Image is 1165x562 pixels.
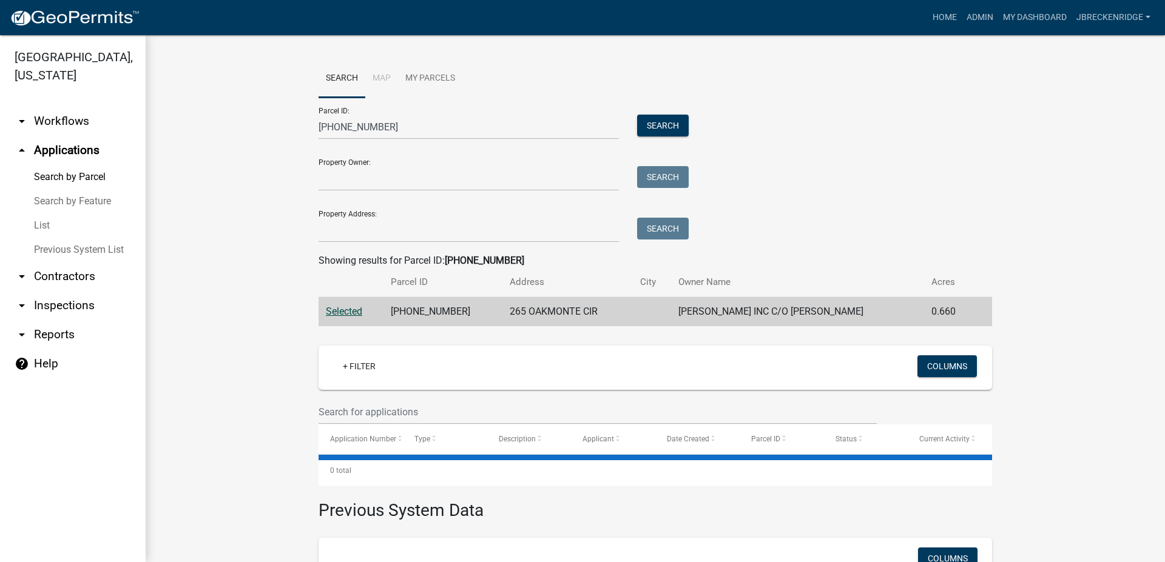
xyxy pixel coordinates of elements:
i: arrow_drop_down [15,298,29,313]
button: Search [637,166,689,188]
i: arrow_drop_down [15,327,29,342]
datatable-header-cell: Status [824,424,908,453]
span: Description [499,435,536,443]
a: My Dashboard [998,6,1072,29]
span: Current Activity [919,435,970,443]
th: City [633,268,671,296]
td: 265 OAKMONTE CIR [502,297,632,327]
datatable-header-cell: Date Created [655,424,740,453]
th: Owner Name [671,268,924,296]
button: Search [637,115,689,136]
datatable-header-cell: Parcel ID [740,424,824,453]
div: Showing results for Parcel ID: [319,253,992,268]
a: Search [319,59,365,98]
a: + Filter [333,355,385,377]
i: arrow_drop_down [15,114,29,129]
a: Admin [962,6,998,29]
input: Search for applications [319,400,877,424]
i: help [15,356,29,371]
th: Acres [924,268,973,296]
datatable-header-cell: Type [403,424,487,453]
a: My Parcels [398,59,462,98]
i: arrow_drop_down [15,269,29,284]
i: arrow_drop_up [15,143,29,158]
h3: Previous System Data [319,486,992,523]
a: Jbreckenridge [1072,6,1155,29]
span: Date Created [667,435,709,443]
td: [PERSON_NAME] INC C/O [PERSON_NAME] [671,297,924,327]
a: Home [928,6,962,29]
strong: [PHONE_NUMBER] [445,255,524,266]
td: [PHONE_NUMBER] [383,297,503,327]
datatable-header-cell: Application Number [319,424,403,453]
span: Application Number [330,435,396,443]
th: Parcel ID [383,268,503,296]
span: Type [414,435,430,443]
a: Selected [326,306,362,317]
span: Parcel ID [751,435,780,443]
td: 0.660 [924,297,973,327]
span: Applicant [582,435,614,443]
datatable-header-cell: Current Activity [908,424,992,453]
button: Columns [917,355,977,377]
datatable-header-cell: Description [487,424,572,453]
th: Address [502,268,632,296]
span: Status [836,435,857,443]
button: Search [637,218,689,239]
div: 0 total [319,455,992,486]
datatable-header-cell: Applicant [571,424,655,453]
